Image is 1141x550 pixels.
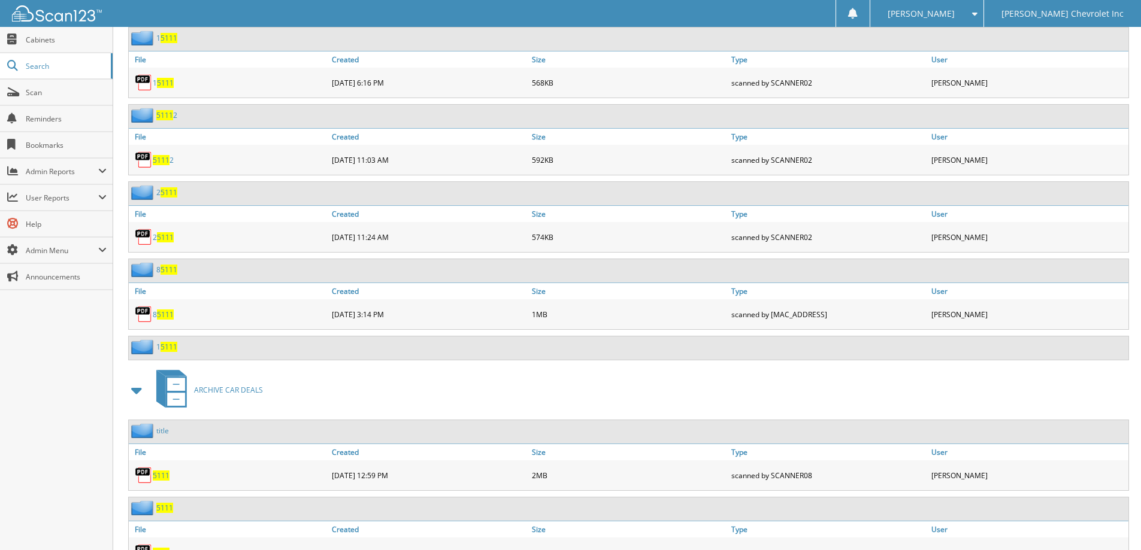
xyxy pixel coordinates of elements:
[161,265,177,275] span: 5111
[194,385,263,395] span: ARCHIVE CAR DEALS
[928,283,1128,299] a: User
[156,265,177,275] a: 85111
[329,71,529,95] div: [DATE] 6:16 PM
[728,129,928,145] a: Type
[728,206,928,222] a: Type
[26,114,107,124] span: Reminders
[156,426,169,436] a: title
[329,225,529,249] div: [DATE] 11:24 AM
[26,87,107,98] span: Scan
[156,33,177,43] a: 15111
[153,470,170,481] a: 5111
[131,262,156,277] img: folder2.png
[728,521,928,537] a: Type
[153,155,174,165] a: 51112
[728,148,928,172] div: scanned by SCANNER02
[1081,493,1141,550] iframe: Chat Widget
[131,339,156,354] img: folder2.png
[26,140,107,150] span: Bookmarks
[26,219,107,229] span: Help
[131,185,156,200] img: folder2.png
[131,500,156,515] img: folder2.png
[156,342,177,352] a: 15111
[529,283,729,299] a: Size
[728,302,928,326] div: scanned by [MAC_ADDRESS]
[329,206,529,222] a: Created
[161,187,177,197] span: 5111
[26,61,105,71] span: Search
[928,444,1128,460] a: User
[728,444,928,460] a: Type
[135,151,153,169] img: PDF.png
[153,309,174,320] a: 85111
[153,78,174,88] a: 15111
[529,444,729,460] a: Size
[928,521,1128,537] a: User
[135,228,153,246] img: PDF.png
[928,463,1128,487] div: [PERSON_NAME]
[728,463,928,487] div: scanned by SCANNER08
[153,155,170,165] span: 5111
[728,51,928,68] a: Type
[26,193,98,203] span: User Reports
[529,521,729,537] a: Size
[928,302,1128,326] div: [PERSON_NAME]
[329,463,529,487] div: [DATE] 12:59 PM
[928,206,1128,222] a: User
[529,302,729,326] div: 1MB
[131,108,156,123] img: folder2.png
[1001,10,1124,17] span: [PERSON_NAME] Chevrolet Inc
[26,35,107,45] span: Cabinets
[12,5,102,22] img: scan123-logo-white.svg
[329,521,529,537] a: Created
[888,10,955,17] span: [PERSON_NAME]
[161,342,177,352] span: 5111
[129,206,329,222] a: File
[131,31,156,45] img: folder2.png
[928,51,1128,68] a: User
[529,206,729,222] a: Size
[329,444,529,460] a: Created
[156,110,173,120] span: 5111
[135,466,153,484] img: PDF.png
[149,366,263,414] a: ARCHIVE CAR DEALS
[928,129,1128,145] a: User
[329,302,529,326] div: [DATE] 3:14 PM
[129,521,329,537] a: File
[129,51,329,68] a: File
[529,51,729,68] a: Size
[928,148,1128,172] div: [PERSON_NAME]
[529,463,729,487] div: 2MB
[928,71,1128,95] div: [PERSON_NAME]
[329,129,529,145] a: Created
[728,283,928,299] a: Type
[928,225,1128,249] div: [PERSON_NAME]
[156,503,173,513] a: 5111
[156,110,177,120] a: 51112
[135,305,153,323] img: PDF.png
[131,423,156,438] img: folder2.png
[329,148,529,172] div: [DATE] 11:03 AM
[529,71,729,95] div: 568KB
[529,225,729,249] div: 574KB
[161,33,177,43] span: 5111
[329,283,529,299] a: Created
[129,129,329,145] a: File
[153,232,174,242] a: 25111
[157,78,174,88] span: 5111
[529,129,729,145] a: Size
[157,232,174,242] span: 5111
[156,187,177,197] a: 25111
[728,225,928,249] div: scanned by SCANNER02
[26,272,107,282] span: Announcements
[26,245,98,256] span: Admin Menu
[157,309,174,320] span: 5111
[129,283,329,299] a: File
[135,74,153,92] img: PDF.png
[329,51,529,68] a: Created
[728,71,928,95] div: scanned by SCANNER02
[529,148,729,172] div: 592KB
